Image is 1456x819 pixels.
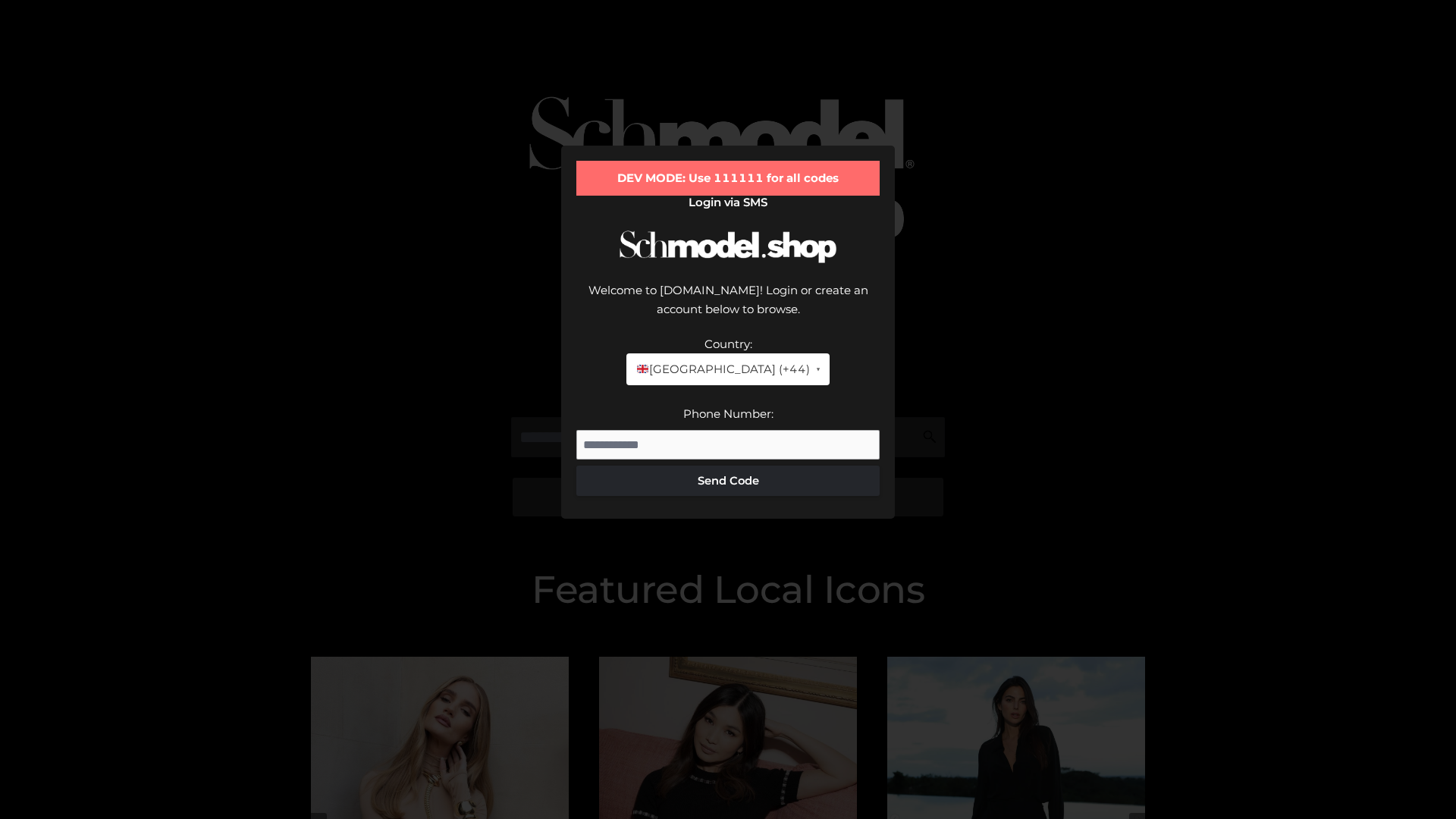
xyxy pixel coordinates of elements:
div: Welcome to [DOMAIN_NAME]! Login or create an account below to browse. [576,281,880,334]
div: DEV MODE: Use 111111 for all codes [576,161,880,196]
label: Country: [704,337,752,351]
span: [GEOGRAPHIC_DATA] (+44) [635,359,809,379]
img: Schmodel Logo [614,217,842,277]
label: Phone Number: [683,406,773,421]
h2: Login via SMS [576,196,880,209]
img: 🇬🇧 [637,363,648,375]
button: Send Code [576,466,880,496]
